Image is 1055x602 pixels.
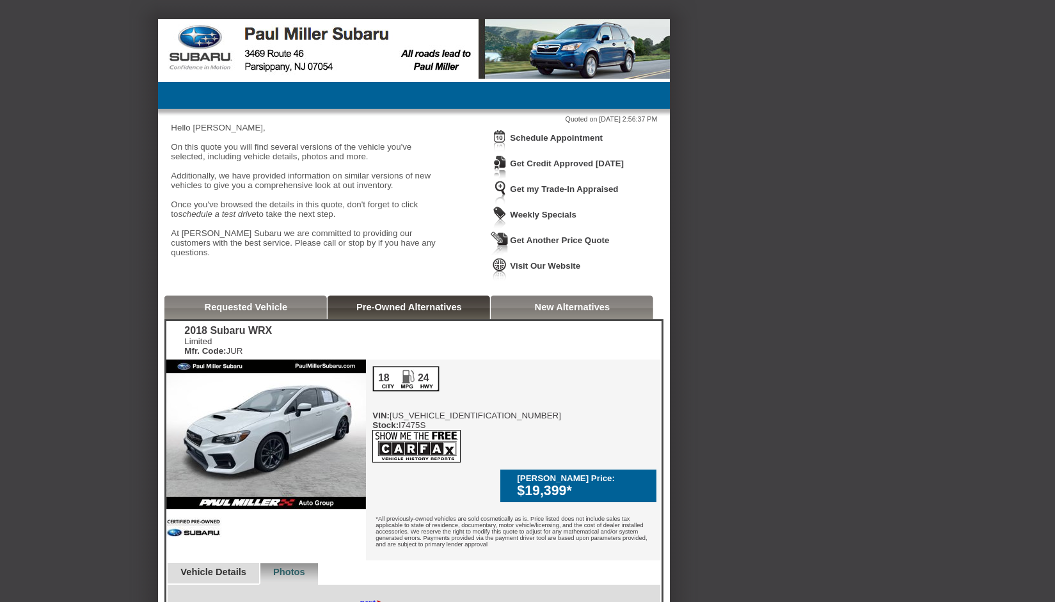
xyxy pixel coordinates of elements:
a: New Alternatives [535,302,610,312]
a: Vehicle Details [180,567,246,577]
div: Hello [PERSON_NAME], On this quote you will find several versions of the vehicle you've selected,... [171,123,440,267]
b: Stock: [372,420,399,430]
a: Visit Our Website [510,261,580,271]
img: Icon_VisitWebsite.png [491,257,509,281]
a: Requested Vehicle [205,302,288,312]
a: Get Another Price Quote [510,235,609,245]
div: Quoted on [DATE] 2:56:37 PM [171,115,657,123]
b: Mfr. Code: [184,346,226,356]
div: 2018 Subaru WRX [184,325,272,337]
img: Icon_ScheduleAppointment.png [491,129,509,153]
a: Get Credit Approved [DATE] [510,159,624,168]
a: Pre-Owned Alternatives [356,302,462,312]
img: Certified Pre-Owned Subaru [166,518,222,537]
img: Icon_WeeklySpecials.png [491,206,509,230]
a: Schedule Appointment [510,133,603,143]
img: Icon_TradeInAppraisal.png [491,180,509,204]
div: [US_VEHICLE_IDENTIFICATION_NUMBER] I7475S [372,366,561,464]
div: Limited JUR [184,337,272,356]
b: VIN: [372,411,390,420]
a: Photos [273,567,305,577]
div: *All previously-owned vehicles are sold cosmetically as is. Price listed does not include sales t... [366,506,660,560]
div: $19,399* [517,483,650,499]
a: Weekly Specials [510,210,576,219]
img: Icon_CreditApproval.png [491,155,509,178]
a: Get my Trade-In Appraised [510,184,618,194]
img: Icon_GetQuote.png [491,232,509,255]
i: schedule a test drive [178,209,256,219]
div: 18 [377,372,390,384]
div: 24 [416,372,430,384]
div: [PERSON_NAME] Price: [517,473,650,483]
img: 2018 Subaru WRX [166,360,366,509]
img: icon_carfax.png [372,430,461,463]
